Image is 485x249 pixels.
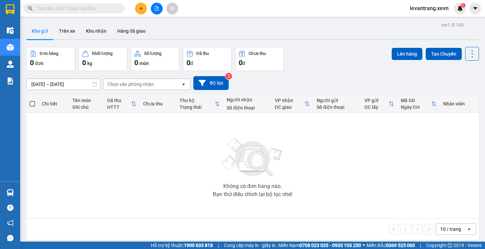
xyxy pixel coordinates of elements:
button: Trên xe [54,23,80,39]
div: Bạn thử điều chỉnh lại bộ lọc nhé! [213,192,292,197]
span: caret-down [472,5,478,11]
div: ĐC lấy [364,104,388,110]
button: Đã thu0đ [183,47,232,71]
strong: 1900 633 818 [184,243,213,248]
div: Người nhận [227,97,268,102]
div: Ghi chú [72,104,100,110]
div: ver 1.8.143 [441,21,464,29]
div: Thu hộ [180,98,215,103]
span: Miền Bắc [366,242,415,249]
div: VP nhận [275,98,304,103]
img: icon-new-feature [457,5,463,11]
strong: 0708 023 035 - 0935 103 250 [299,243,361,248]
span: 0 [239,59,243,67]
div: Người gửi [317,98,358,103]
span: search [28,6,33,11]
div: 10 / trang [440,226,461,232]
span: 0 [187,59,190,67]
button: caret-down [469,3,481,14]
div: HTTT [107,104,131,110]
div: Chưa thu [249,51,266,56]
div: Mã GD [401,98,431,103]
span: copyright [448,243,452,248]
button: Kho gửi [26,23,54,39]
span: notification [7,220,13,226]
span: 0 [82,59,86,67]
span: Hỗ trợ kỹ thuật: [151,242,213,249]
button: Đơn hàng0đơn [26,47,75,71]
div: Khối lượng [92,51,112,56]
img: warehouse-icon [7,61,14,68]
button: aim [166,3,178,14]
button: Khối lượng0kg [78,47,127,71]
div: Đã thu [196,51,209,56]
button: Tạo Chuyến [426,48,462,60]
div: ĐC giao [275,104,304,110]
button: Chưa thu0đ [235,47,284,71]
div: Số điện thoại [317,104,358,110]
span: kg [87,61,92,66]
button: plus [135,3,147,14]
img: svg+xml;base64,PHN2ZyBjbGFzcz0ibGlzdC1wbHVnX19zdmciIHhtbG5zPSJodHRwOi8vd3d3LnczLm9yZy8yMDAwL3N2Zy... [219,134,286,181]
button: Kho nhận [80,23,112,39]
sup: 1 [461,3,465,8]
th: Toggle SortBy [176,95,223,113]
svg: open [466,226,472,232]
span: món [139,61,149,66]
input: Select a date range. [27,79,100,90]
span: Miền Nam [278,242,361,249]
span: đ [190,61,193,66]
span: Cung cấp máy in - giấy in: [224,242,277,249]
button: file-add [151,3,163,14]
div: Ngày ĐH [401,104,431,110]
span: 1 [462,3,464,8]
img: solution-icon [7,77,14,85]
button: Hàng đã giao [112,23,151,39]
input: Tìm tên, số ĐT hoặc mã đơn [37,5,117,12]
span: plus [139,6,143,11]
span: 0 [30,59,34,67]
img: logo-vxr [6,4,14,14]
div: Đã thu [107,98,131,103]
span: aim [170,6,174,11]
div: Chi tiết [42,101,66,106]
th: Toggle SortBy [104,95,140,113]
span: đ [243,61,245,66]
span: 0 [134,59,138,67]
strong: 0369 525 060 [386,243,415,248]
img: warehouse-icon [7,189,14,196]
div: Nhân viên [443,101,476,106]
button: Lên hàng [392,48,422,60]
div: Số điện thoại [227,105,268,111]
span: | [218,242,219,249]
sup: 2 [225,73,232,80]
span: đơn [35,61,43,66]
div: Trạng thái [180,104,215,110]
button: Bộ lọc [193,76,229,90]
button: Số lượng0món [131,47,180,71]
div: Chưa thu [143,101,172,106]
div: Số lượng [144,51,161,56]
span: | [420,242,421,249]
span: file-add [154,6,159,11]
img: warehouse-icon [7,44,14,51]
div: Đơn hàng [40,51,58,56]
svg: open [181,82,186,87]
div: Tên món [72,98,100,103]
th: Toggle SortBy [397,95,440,113]
th: Toggle SortBy [361,95,397,113]
div: Chọn văn phòng nhận [107,81,154,88]
span: message [7,235,13,241]
img: warehouse-icon [7,27,14,34]
th: Toggle SortBy [271,95,313,113]
div: VP gửi [364,98,388,103]
span: levantrang.xevn [405,4,454,12]
span: ⚪️ [363,244,365,247]
div: Không có đơn hàng nào. [223,184,282,189]
span: question-circle [7,205,13,211]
